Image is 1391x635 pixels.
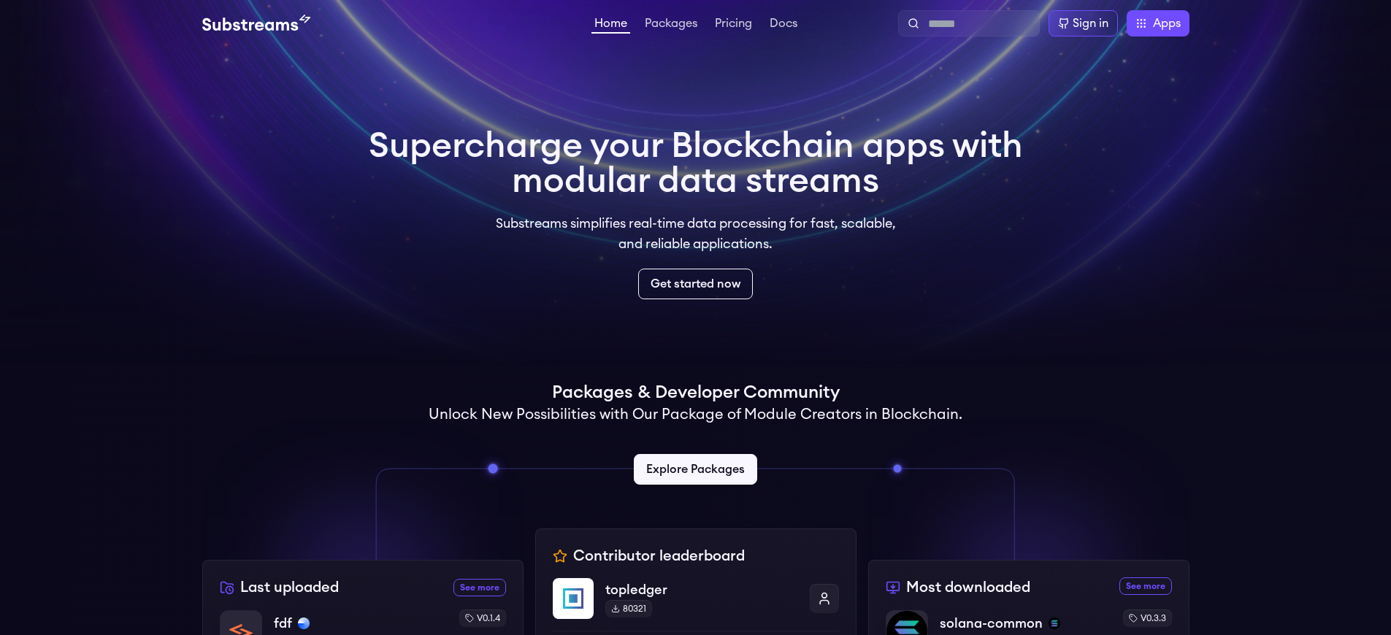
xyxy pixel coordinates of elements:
div: Sign in [1073,15,1108,32]
a: Sign in [1049,10,1118,36]
a: Packages [642,18,700,32]
img: Substream's logo [202,15,310,32]
a: Explore Packages [634,454,757,485]
a: Pricing [712,18,755,32]
p: fdf [274,613,292,634]
div: 80321 [605,600,652,617]
img: base [298,617,310,629]
a: Get started now [638,269,753,299]
a: Docs [767,18,800,32]
a: Home [591,18,630,34]
a: See more recently uploaded packages [453,579,506,596]
a: topledgertopledger80321 [553,578,839,631]
p: Substreams simplifies real-time data processing for fast, scalable, and reliable applications. [486,213,906,254]
p: topledger [605,580,798,600]
h2: Unlock New Possibilities with Our Package of Module Creators in Blockchain. [429,404,962,425]
div: v0.1.4 [459,609,506,627]
h1: Supercharge your Blockchain apps with modular data streams [369,128,1023,199]
a: See more most downloaded packages [1119,577,1172,595]
img: topledger [553,578,594,619]
div: v0.3.3 [1123,609,1172,627]
h1: Packages & Developer Community [552,381,840,404]
p: solana-common [940,613,1043,634]
span: Apps [1153,15,1181,32]
img: solana [1049,617,1060,629]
